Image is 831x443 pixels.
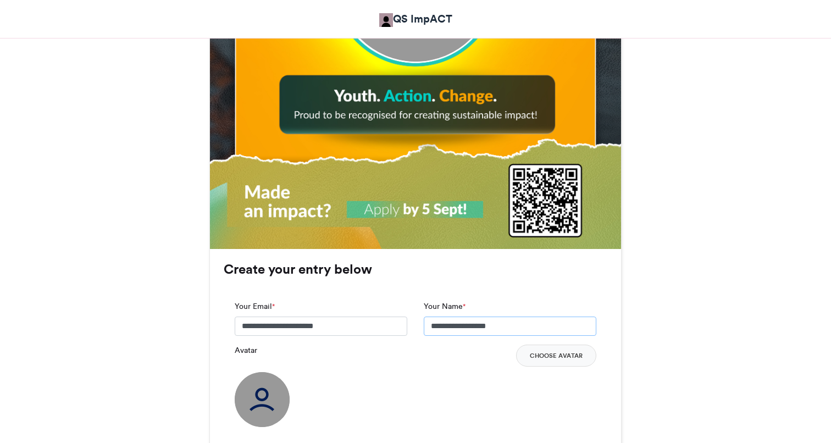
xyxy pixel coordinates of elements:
img: user_circle.png [235,372,290,427]
label: Your Email [235,301,275,312]
label: Avatar [235,345,257,356]
a: QS ImpACT [379,11,452,27]
h3: Create your entry below [224,263,607,276]
label: Your Name [424,301,466,312]
img: QS ImpACT QS ImpACT [379,13,393,27]
button: Choose Avatar [516,345,596,367]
